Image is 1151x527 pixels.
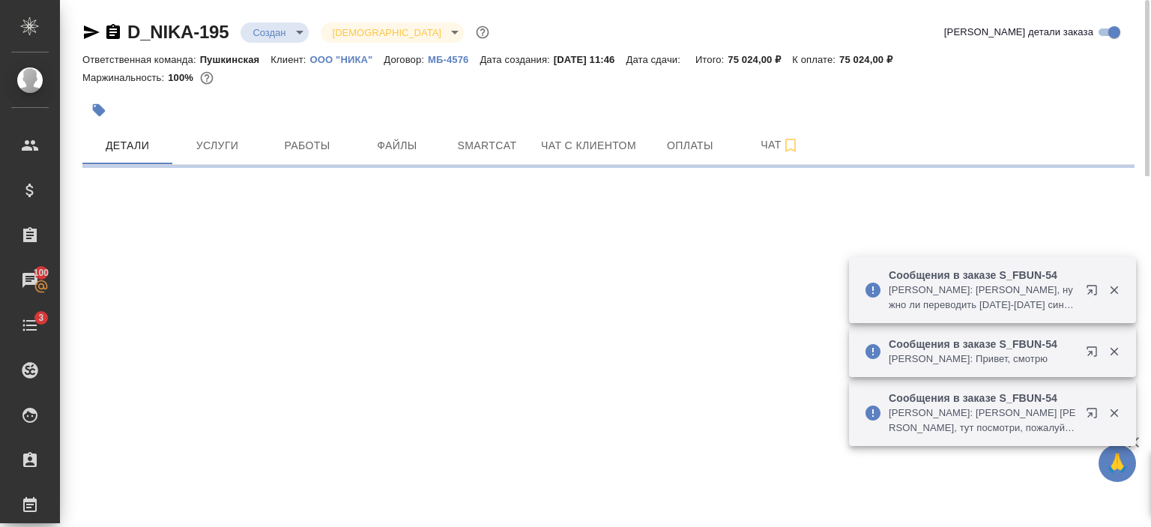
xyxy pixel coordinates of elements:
[328,26,446,39] button: [DEMOGRAPHIC_DATA]
[728,54,792,65] p: 75 024,00 ₽
[241,22,308,43] div: Создан
[480,54,553,65] p: Дата создания:
[197,68,217,88] button: 0.00 RUB;
[181,136,253,155] span: Услуги
[451,136,523,155] span: Smartcat
[889,406,1076,436] p: [PERSON_NAME]: [PERSON_NAME] [PERSON_NAME], тут посмотри, пожалуйста
[626,54,683,65] p: Дата сдачи:
[1077,275,1113,311] button: Открыть в новой вкладке
[654,136,726,155] span: Оплаты
[889,352,1076,367] p: [PERSON_NAME]: Привет, смотрю
[473,22,492,42] button: Доп статусы указывают на важность/срочность заказа
[1077,337,1113,373] button: Открыть в новой вкладке
[271,136,343,155] span: Работы
[310,52,384,65] a: ООО "НИКА"
[310,54,384,65] p: ООО "НИКА"
[1099,345,1129,358] button: Закрыть
[321,22,464,43] div: Создан
[104,23,122,41] button: Скопировать ссылку
[944,25,1093,40] span: [PERSON_NAME] детали заказа
[428,54,480,65] p: МБ-4576
[82,54,200,65] p: Ответственная команда:
[695,54,728,65] p: Итого:
[839,54,904,65] p: 75 024,00 ₽
[792,54,839,65] p: К оплате:
[889,283,1076,313] p: [PERSON_NAME]: [PERSON_NAME], нужно ли переводить [DATE]-[DATE] синхронно на мероприятии через сп...
[25,265,58,280] span: 100
[248,26,290,39] button: Создан
[428,52,480,65] a: МБ-4576
[1077,398,1113,434] button: Открыть в новой вкладке
[1099,283,1129,297] button: Закрыть
[361,136,433,155] span: Файлы
[554,54,626,65] p: [DATE] 11:46
[4,307,56,344] a: 3
[889,391,1076,406] p: Сообщения в заказе S_FBUN-54
[744,136,816,154] span: Чат
[82,94,115,127] button: Добавить тэг
[1099,406,1129,420] button: Закрыть
[82,23,100,41] button: Скопировать ссылку для ЯМессенджера
[782,136,800,154] svg: Подписаться
[541,136,636,155] span: Чат с клиентом
[29,310,52,325] span: 3
[889,268,1076,283] p: Сообщения в заказе S_FBUN-54
[168,72,197,83] p: 100%
[200,54,271,65] p: Пушкинская
[384,54,428,65] p: Договор:
[271,54,309,65] p: Клиент:
[82,72,168,83] p: Маржинальность:
[4,262,56,299] a: 100
[889,337,1076,352] p: Сообщения в заказе S_FBUN-54
[91,136,163,155] span: Детали
[127,22,229,42] a: D_NIKA-195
